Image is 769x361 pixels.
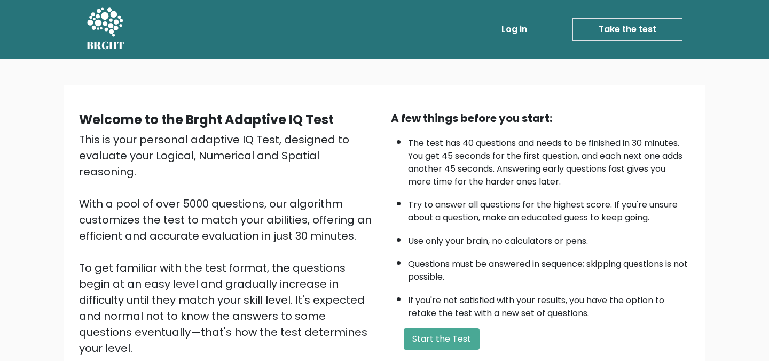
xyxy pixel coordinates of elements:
[79,111,334,128] b: Welcome to the Brght Adaptive IQ Test
[408,252,690,283] li: Questions must be answered in sequence; skipping questions is not possible.
[408,229,690,248] li: Use only your brain, no calculators or pens.
[497,19,531,40] a: Log in
[408,193,690,224] li: Try to answer all questions for the highest score. If you're unsure about a question, make an edu...
[572,18,682,41] a: Take the test
[391,110,690,126] div: A few things before you start:
[408,289,690,320] li: If you're not satisfied with your results, you have the option to retake the test with a new set ...
[87,4,125,55] a: BRGHT
[404,328,480,350] button: Start the Test
[87,39,125,52] h5: BRGHT
[408,132,690,188] li: The test has 40 questions and needs to be finished in 30 minutes. You get 45 seconds for the firs...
